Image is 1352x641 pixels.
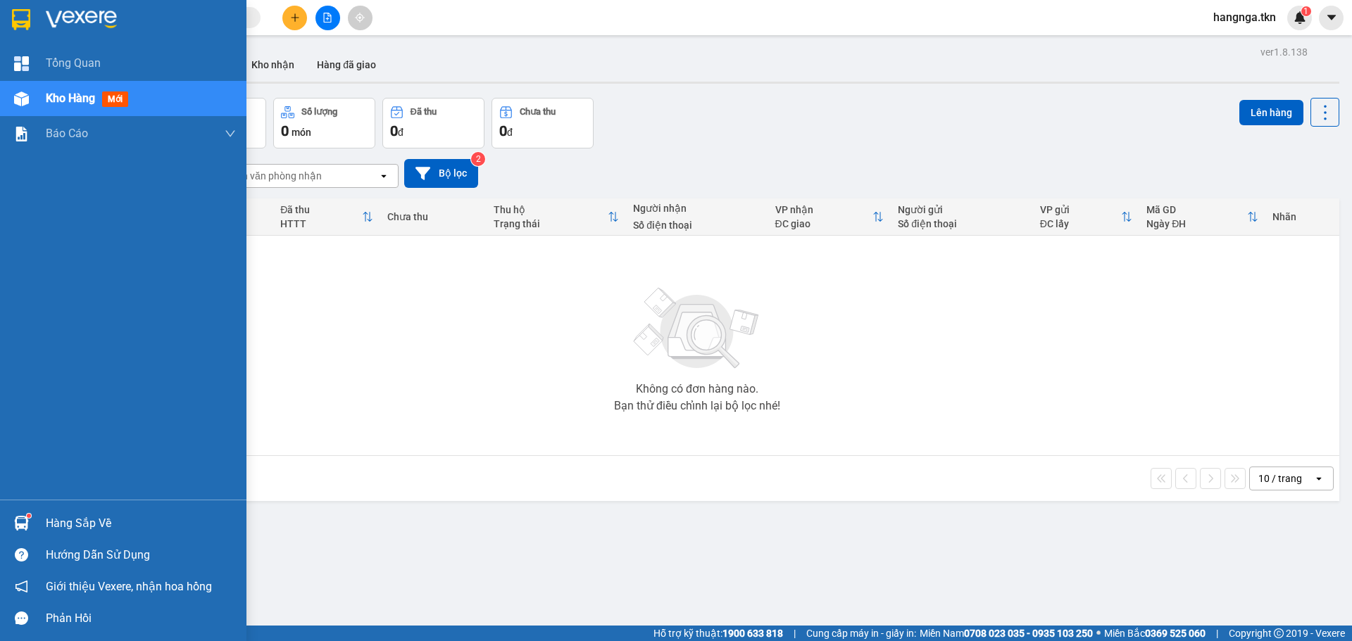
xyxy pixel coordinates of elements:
[499,122,507,139] span: 0
[487,198,626,236] th: Toggle SortBy
[14,56,29,71] img: dashboard-icon
[398,127,403,138] span: đ
[225,169,322,183] div: Chọn văn phòng nhận
[794,626,796,641] span: |
[920,626,1093,641] span: Miền Nam
[46,91,95,105] span: Kho hàng
[653,626,783,641] span: Hỗ trợ kỹ thuật:
[301,107,337,117] div: Số lượng
[1216,626,1218,641] span: |
[46,545,236,566] div: Hướng dẫn sử dụng
[1033,198,1139,236] th: Toggle SortBy
[1239,100,1303,125] button: Lên hàng
[14,91,29,106] img: warehouse-icon
[636,383,758,395] div: Không có đơn hàng nào.
[1260,44,1308,60] div: ver 1.8.138
[1146,204,1247,215] div: Mã GD
[315,6,340,30] button: file-add
[281,122,289,139] span: 0
[46,125,88,142] span: Báo cáo
[1274,628,1284,638] span: copyright
[633,220,760,231] div: Số điện thoại
[898,218,1025,229] div: Số điện thoại
[1294,11,1306,24] img: icon-new-feature
[1313,473,1325,484] svg: open
[492,98,594,148] button: Chưa thu0đ
[15,580,28,593] span: notification
[722,628,783,639] strong: 1900 633 818
[768,198,891,236] th: Toggle SortBy
[1303,6,1308,16] span: 1
[387,211,480,222] div: Chưa thu
[627,279,768,378] img: svg+xml;base64,PHN2ZyBjbGFzcz0ibGlzdC1wbHVnX19zdmciIHhtbG5zPSJodHRwOi8vd3d3LnczLm9yZy8yMDAwL3N2Zy...
[1096,630,1101,636] span: ⚪️
[964,628,1093,639] strong: 0708 023 035 - 0935 103 250
[1145,628,1206,639] strong: 0369 525 060
[1040,218,1121,229] div: ĐC lấy
[471,152,485,166] sup: 2
[273,98,375,148] button: Số lượng0món
[1301,6,1311,16] sup: 1
[282,6,307,30] button: plus
[280,204,362,215] div: Đã thu
[1146,218,1247,229] div: Ngày ĐH
[46,513,236,534] div: Hàng sắp về
[507,127,513,138] span: đ
[280,218,362,229] div: HTTT
[390,122,398,139] span: 0
[355,13,365,23] span: aim
[348,6,373,30] button: aim
[494,204,608,215] div: Thu hộ
[306,48,387,82] button: Hàng đã giao
[290,13,300,23] span: plus
[46,54,101,72] span: Tổng Quan
[404,159,478,188] button: Bộ lọc
[1139,198,1265,236] th: Toggle SortBy
[1202,8,1287,26] span: hangnga.tkn
[15,611,28,625] span: message
[378,170,389,182] svg: open
[1040,204,1121,215] div: VP gửi
[806,626,916,641] span: Cung cấp máy in - giấy in:
[14,127,29,141] img: solution-icon
[1325,11,1338,24] span: caret-down
[520,107,556,117] div: Chưa thu
[14,516,29,531] img: warehouse-icon
[27,514,31,518] sup: 1
[775,218,873,229] div: ĐC giao
[1104,626,1206,641] span: Miền Bắc
[382,98,484,148] button: Đã thu0đ
[411,107,437,117] div: Đã thu
[775,204,873,215] div: VP nhận
[1319,6,1344,30] button: caret-down
[273,198,380,236] th: Toggle SortBy
[1258,471,1302,485] div: 10 / trang
[46,608,236,629] div: Phản hồi
[323,13,332,23] span: file-add
[633,203,760,214] div: Người nhận
[614,400,780,412] div: Bạn thử điều chỉnh lại bộ lọc nhé!
[102,91,128,107] span: mới
[46,578,212,595] span: Giới thiệu Vexere, nhận hoa hồng
[240,48,306,82] button: Kho nhận
[12,9,30,30] img: logo-vxr
[494,218,608,229] div: Trạng thái
[15,548,28,561] span: question-circle
[225,128,236,139] span: down
[1272,211,1332,222] div: Nhãn
[292,127,311,138] span: món
[898,204,1025,215] div: Người gửi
